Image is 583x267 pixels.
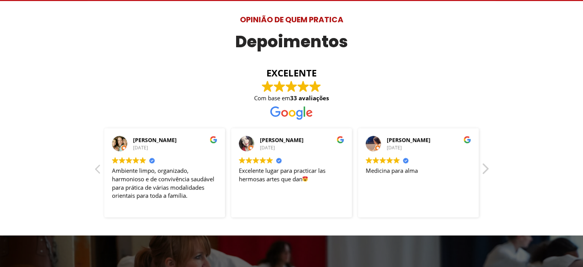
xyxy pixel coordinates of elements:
[302,176,308,182] img: 😍
[379,157,386,164] img: Google
[94,66,489,80] strong: EXCELENTE
[393,157,400,164] img: Google
[140,157,146,164] img: Google
[270,106,312,120] img: Google
[253,157,259,164] img: Google
[373,157,379,164] img: Google
[309,81,321,92] img: Google
[366,167,471,200] div: Medicina para alma
[133,157,139,164] img: Google
[260,136,344,144] div: [PERSON_NAME]
[94,164,102,179] div: Avaliação anterior
[246,157,252,164] img: Google
[290,94,329,102] strong: 33 avaliações
[126,157,132,164] img: Google
[266,157,273,164] img: Google
[112,167,217,200] div: Ambiente limpo, organizado, harmonioso e de convivência saudável para prática de várias modalidad...
[262,81,273,92] img: Google
[286,81,297,92] img: Google
[337,136,344,144] img: Google
[274,81,285,92] img: Google
[366,136,381,151] img: Júlia Fernandes Goulart profile picture
[259,157,266,164] img: Google
[119,157,125,164] img: Google
[239,167,344,200] div: Excelente lugar para practicar las hermosas artes que dan
[112,157,118,164] img: Google
[133,145,217,151] div: [DATE]
[260,145,344,151] div: [DATE]
[463,136,471,144] img: Google
[133,136,217,144] div: [PERSON_NAME]
[239,136,254,151] img: Evelyn Zuloaga profile picture
[366,157,372,164] img: Google
[387,136,471,144] div: [PERSON_NAME]
[94,29,489,55] h2: Depoimentos
[240,14,343,25] strong: OPINIÃO DE QUEM PRATICA
[297,81,309,92] img: Google
[254,94,329,102] span: Com base em
[480,162,489,181] div: Próxima avaliação
[112,136,127,151] img: Luciana Rabello Silva profile picture
[239,157,245,164] img: Google
[387,145,471,151] div: [DATE]
[210,136,217,144] img: Google
[386,157,393,164] img: Google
